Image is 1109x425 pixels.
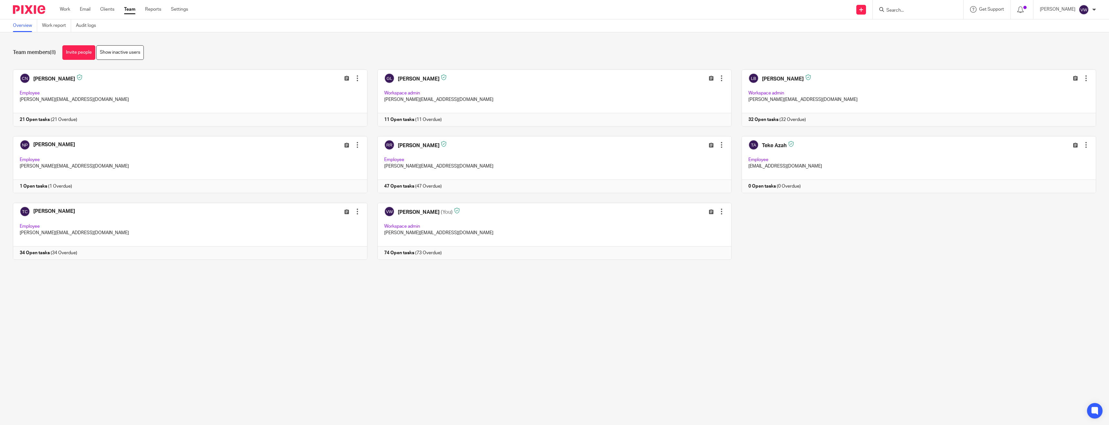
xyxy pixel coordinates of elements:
a: Team [124,6,135,13]
a: Show inactive users [96,45,144,60]
p: [PERSON_NAME] [1040,6,1075,13]
span: Get Support [979,7,1004,12]
a: Clients [100,6,114,13]
a: Audit logs [76,19,101,32]
input: Search [886,8,944,14]
img: svg%3E [1079,5,1089,15]
img: Pixie [13,5,45,14]
h1: Team members [13,49,56,56]
a: Reports [145,6,161,13]
a: Invite people [62,45,95,60]
a: Email [80,6,90,13]
a: Overview [13,19,37,32]
a: Settings [171,6,188,13]
span: (8) [50,50,56,55]
a: Work [60,6,70,13]
a: Work report [42,19,71,32]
